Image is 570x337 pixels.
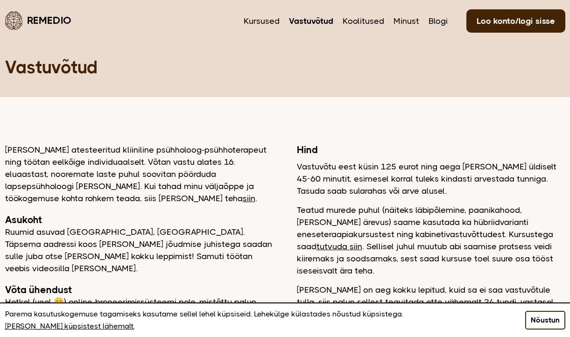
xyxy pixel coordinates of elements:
[5,9,71,31] a: Remedio
[297,204,565,277] p: Teatud murede puhul (näiteks läbipõlemine, paanikahood, [PERSON_NAME] ärevus) saame kasutada ka h...
[429,15,448,27] a: Blogi
[394,15,419,27] a: Minust
[525,311,565,330] button: Nõustun
[297,161,565,197] p: Vastuvõtu eest küsin 125 eurot ning aega [PERSON_NAME] üldiselt 45-60 minutit, esimesel korral tu...
[5,214,274,226] h2: Asukoht
[5,144,274,204] p: [PERSON_NAME] atesteeritud kliiniline psühholoog-psühhoterapeut ning töötan eelkõige individuaals...
[5,320,134,332] a: [PERSON_NAME] küpsistest lähemalt.
[466,9,565,33] a: Loo konto/logi sisse
[5,56,565,78] h1: Vastuvõtud
[243,194,255,203] a: siin
[5,308,502,332] p: Parema kasutuskogemuse tagamiseks kasutame sellel lehel küpsiseid. Lehekülge külastades nõustud k...
[5,11,22,30] img: Remedio logo
[5,226,274,274] p: Ruumid asuvad [GEOGRAPHIC_DATA], [GEOGRAPHIC_DATA]. Täpsema aadressi koos [PERSON_NAME] jõudmise ...
[5,296,274,332] p: Hetkel (veel 😊) online-broneerimissüsteemi pole, mistõttu palun kirjuta mulle julgelt otse , läbi...
[297,144,565,156] h2: Hind
[343,15,384,27] a: Koolitused
[5,284,274,296] h2: Võta ühendust
[317,242,362,251] a: tutvuda siin
[244,15,280,27] a: Kursused
[289,15,333,27] a: Vastuvõtud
